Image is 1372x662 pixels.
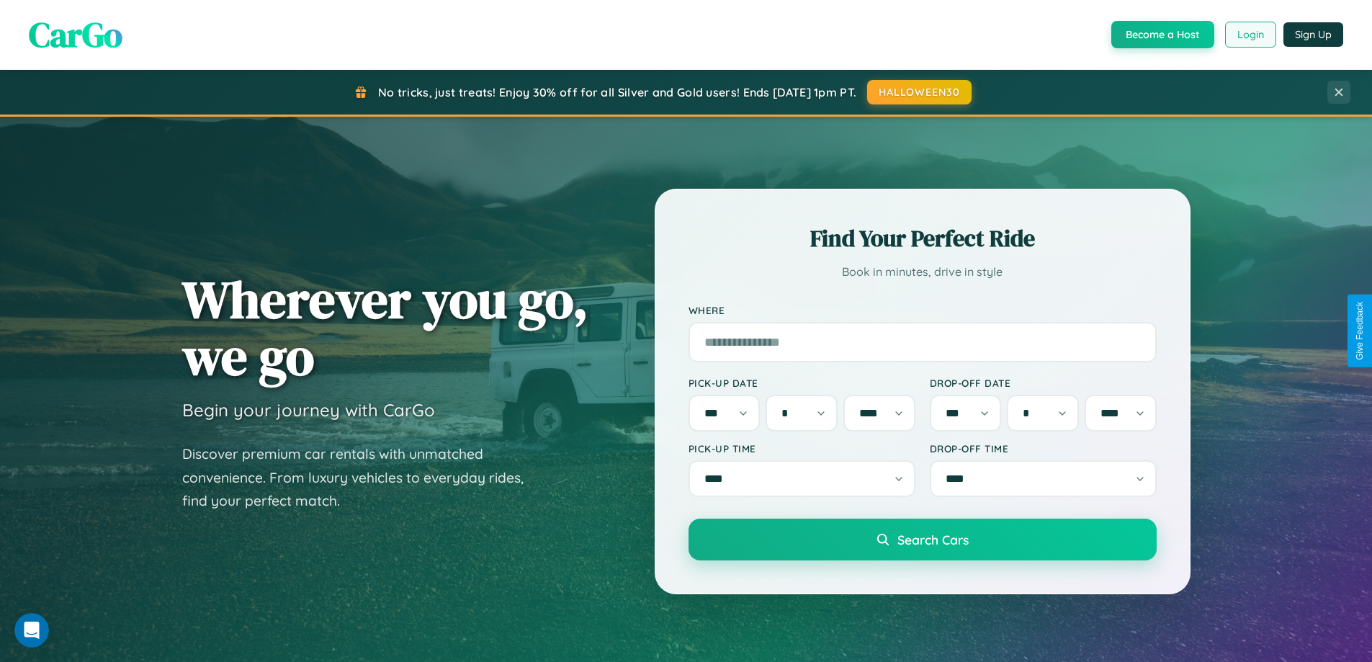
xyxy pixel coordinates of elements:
[182,271,588,385] h1: Wherever you go, we go
[1111,21,1214,48] button: Become a Host
[689,519,1157,560] button: Search Cars
[182,399,435,421] h3: Begin your journey with CarGo
[897,532,969,547] span: Search Cars
[930,377,1157,389] label: Drop-off Date
[689,377,915,389] label: Pick-up Date
[689,223,1157,254] h2: Find Your Perfect Ride
[14,613,49,648] iframe: Intercom live chat
[689,442,915,455] label: Pick-up Time
[867,80,972,104] button: HALLOWEEN30
[1225,22,1276,48] button: Login
[689,304,1157,316] label: Where
[930,442,1157,455] label: Drop-off Time
[1355,302,1365,360] div: Give Feedback
[378,85,856,99] span: No tricks, just treats! Enjoy 30% off for all Silver and Gold users! Ends [DATE] 1pm PT.
[689,261,1157,282] p: Book in minutes, drive in style
[182,442,542,513] p: Discover premium car rentals with unmatched convenience. From luxury vehicles to everyday rides, ...
[1283,22,1343,47] button: Sign Up
[29,11,122,58] span: CarGo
